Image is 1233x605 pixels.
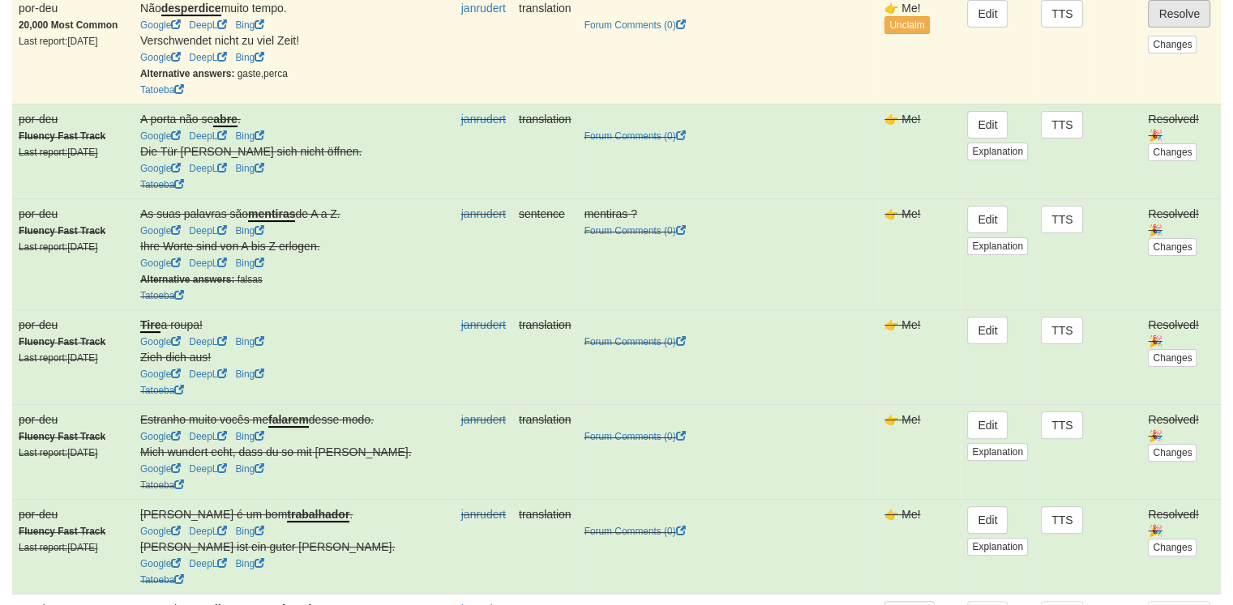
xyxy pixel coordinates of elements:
[19,431,105,442] strong: Fluency Fast Track
[140,479,184,491] a: Tatoeba
[512,104,578,198] td: translation
[235,225,264,236] a: Bing
[1148,411,1214,444] div: Resolved! 🎉
[189,52,227,63] a: DeepL
[19,36,98,47] small: Last report: [DATE]
[967,143,1028,160] button: Explanation
[189,463,227,475] a: DeepL
[967,506,1008,534] button: Edit
[140,258,181,269] a: Google
[189,258,227,269] a: DeepL
[140,508,353,522] span: [PERSON_NAME] é um bom .
[884,506,954,522] div: 👉 Me!
[268,413,309,428] u: falarem
[1148,36,1197,53] button: Changes
[19,241,98,253] small: Last report: [DATE]
[235,130,264,142] a: Bing
[1148,349,1197,367] button: Changes
[1148,143,1197,161] button: Changes
[967,317,1008,344] button: Edit
[1041,111,1083,138] button: TTS
[584,225,686,236] a: Forum Comments (0)
[140,52,181,63] a: Google
[19,111,127,127] div: por-deu
[140,2,287,16] span: Não muito tempo.
[235,163,264,174] a: Bing
[140,143,448,160] div: Die Tür [PERSON_NAME] sich nicht öffnen.
[512,499,578,594] td: translation
[512,198,578,309] td: sentence
[140,431,181,442] a: Google
[512,404,578,499] td: translation
[461,508,506,521] a: janrudert
[461,207,506,220] a: janrudert
[140,349,448,365] div: Zieh dich aus!
[140,413,374,428] span: Estranho muito vocês me desse modo.
[235,431,264,442] a: Bing
[1041,506,1083,534] button: TTS
[19,19,118,31] strong: 20,000 Most Common
[140,526,181,537] a: Google
[884,317,954,333] div: 👉 Me!
[1148,539,1197,556] button: Changes
[19,411,127,428] div: por-deu
[140,290,184,301] a: Tatoeba
[19,336,105,347] strong: Fluency Fast Track
[189,369,227,380] a: DeepL
[19,130,105,142] strong: Fluency Fast Track
[967,206,1008,233] button: Edit
[967,411,1008,439] button: Edit
[1148,238,1197,256] button: Changes
[140,463,181,475] a: Google
[161,2,221,16] u: desperdice
[235,52,264,63] a: Bing
[248,207,295,222] u: mentiras
[584,336,686,347] a: Forum Comments (0)
[884,411,954,428] div: 👉 Me!
[19,317,127,333] div: por-deu
[235,336,264,347] a: Bing
[461,413,506,426] a: janrudert
[140,32,448,49] div: Verschwendet nicht zu viel Zeit!
[19,352,98,364] small: Last report: [DATE]
[1041,206,1083,233] button: TTS
[967,237,1028,255] button: Explanation
[967,111,1008,138] button: Edit
[19,147,98,158] small: Last report: [DATE]
[1148,111,1214,143] div: Resolved! 🎉
[461,113,506,126] a: janrudert
[140,318,161,333] u: Tire
[235,19,264,31] a: Bing
[189,336,227,347] a: DeepL
[140,113,241,127] span: A porta não se .
[1148,317,1214,349] div: Resolved! 🎉
[19,447,98,458] small: Last report: [DATE]
[235,558,264,569] a: Bing
[584,130,686,142] a: Forum Comments (0)
[140,274,234,285] strong: Alternative answers:
[884,16,929,34] button: Unclaim
[967,443,1028,461] button: Explanation
[584,431,686,442] a: Forum Comments (0)
[461,2,506,15] a: janrudert
[140,68,288,79] small: gaste,perca
[140,385,184,396] a: Tatoeba
[140,207,340,222] span: As suas palavras são de A a Z.
[235,258,264,269] a: Bing
[19,206,127,222] div: por-deu
[140,68,234,79] strong: Alternative answers:
[140,369,181,380] a: Google
[140,225,181,236] a: Google
[461,318,506,331] a: janrudert
[1041,411,1083,439] button: TTS
[19,225,105,236] strong: Fluency Fast Track
[584,526,686,537] a: Forum Comments (0)
[189,130,227,142] a: DeepL
[140,336,181,347] a: Google
[189,19,227,31] a: DeepL
[584,19,686,31] a: Forum Comments (0)
[140,163,181,174] a: Google
[189,526,227,537] a: DeepL
[235,526,264,537] a: Bing
[578,198,879,309] td: mentiras ?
